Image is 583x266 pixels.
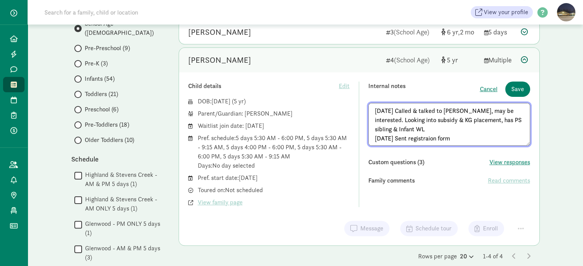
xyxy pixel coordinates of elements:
span: Schedule tour [415,224,452,233]
span: Edit [339,82,350,91]
span: Read comments [488,176,530,185]
span: Toddlers (21) [85,90,118,99]
span: 6 [447,28,460,36]
div: Child details [188,82,339,91]
div: Schedule [71,154,163,164]
div: Internal notes [368,82,480,97]
label: Highland & Stevens Creek - AM ONLY 5 days (1) [82,195,163,213]
span: 5 [234,97,244,105]
div: 20 [460,252,474,261]
span: Pre-K (3) [85,59,108,68]
button: Save [505,82,530,97]
div: Parent/Guardian: [PERSON_NAME] [198,109,350,118]
label: Glenwood - PM ONLY 5 days (1) [82,219,163,238]
span: School Age ([DEMOGRAPHIC_DATA]) [85,19,163,38]
span: Older Toddlers (10) [85,135,134,145]
div: Family comments [368,176,488,185]
div: Toured on: Not scheduled [198,186,350,195]
span: Enroll [483,224,498,233]
span: View family page [198,198,243,207]
button: Schedule tour [400,221,458,236]
span: 2 [460,28,474,36]
span: Pre-Toddlers (18) [85,120,129,129]
input: Search for a family, child or location [40,5,255,20]
span: (School Age) [394,28,429,36]
span: Message [360,224,383,233]
span: 5 [447,55,458,64]
div: [object Object] [441,55,478,65]
button: Cancel [480,85,498,94]
div: Waitlist join date: [DATE] [198,121,350,131]
div: 5 days [484,27,515,37]
a: View your profile [471,6,533,18]
span: Preschool (6) [85,105,118,114]
iframe: Chat Widget [545,229,583,266]
div: 4 [386,55,435,65]
div: Abigail Wilbur [188,26,251,38]
span: Save [511,85,524,94]
label: Highland & Stevens Creek - AM & PM 5 days (1) [82,170,163,189]
span: Infants (54) [85,74,115,83]
div: Pref. schedule: 5 days 5:30 AM - 6:00 PM, 5 days 5:30 AM - 9:15 AM, 5 days 4:00 PM - 6:00 PM, 5 d... [198,134,350,170]
div: Multiple [484,55,515,65]
div: 3 [386,27,435,37]
button: Enroll [468,221,504,236]
button: View responses [489,158,530,167]
div: Pref. start date: [DATE] [198,173,350,183]
div: [object Object] [441,27,478,37]
span: (School Age) [394,55,430,64]
div: Alexandre Freedman [188,54,251,66]
div: DOB: ( ) [198,97,350,106]
button: Message [344,221,389,236]
div: Rows per page 1-4 of 4 [179,252,540,261]
span: [DATE] [212,97,230,105]
span: View your profile [484,8,528,17]
label: Glenwood - AM & PM 5 days (3) [82,244,163,262]
div: Custom questions (3) [368,158,489,167]
span: Pre-Preschool (9) [85,44,130,53]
